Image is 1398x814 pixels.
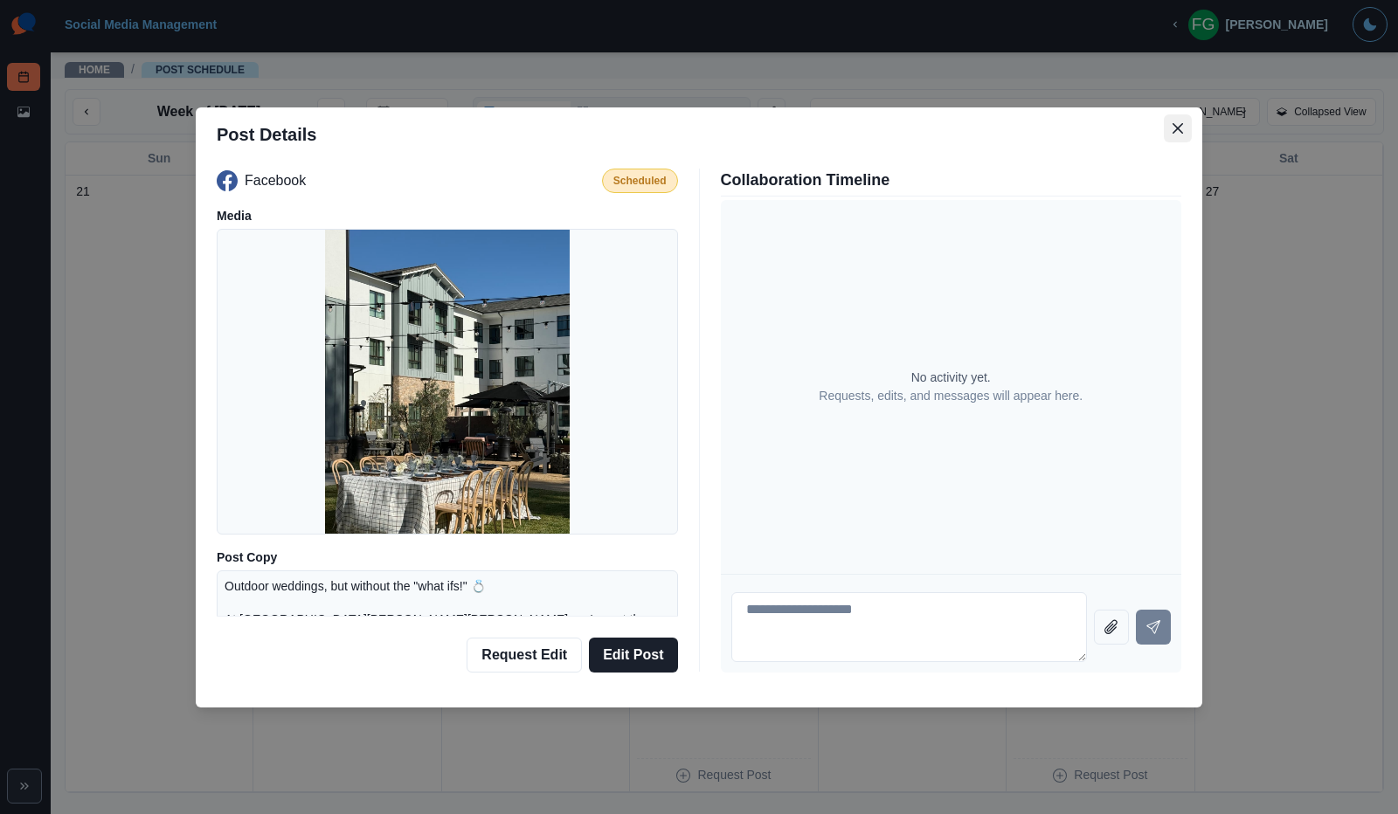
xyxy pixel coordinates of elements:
[1164,114,1192,142] button: Close
[819,387,1083,405] p: Requests, edits, and messages will appear here.
[217,207,678,225] p: Media
[467,638,582,673] button: Request Edit
[225,578,670,747] p: Outdoor weddings, but without the "what ifs!" 💍 At [GEOGRAPHIC_DATA][PERSON_NAME][PERSON_NAME], w...
[613,173,667,189] p: Scheduled
[217,548,678,567] p: Post Copy
[325,229,570,535] img: r8fatpaj6q9jffcdiwpv
[911,369,991,387] p: No activity yet.
[196,107,1202,162] header: Post Details
[589,638,677,673] button: Edit Post
[1136,610,1171,645] button: Send message
[245,170,306,191] p: Facebook
[1094,610,1129,645] button: Attach file
[721,169,1182,192] p: Collaboration Timeline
